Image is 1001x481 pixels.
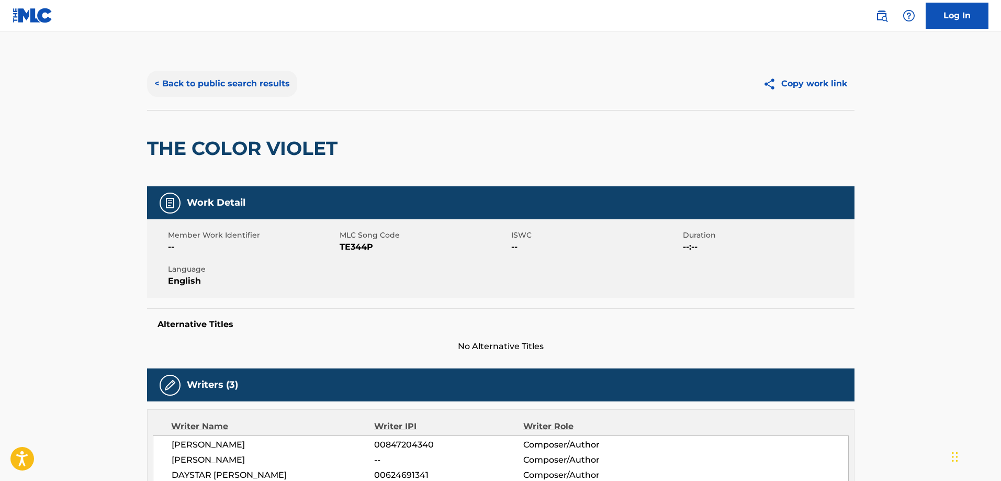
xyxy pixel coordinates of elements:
[683,241,852,253] span: --:--
[374,420,523,433] div: Writer IPI
[511,241,680,253] span: --
[523,439,659,451] span: Composer/Author
[147,137,343,160] h2: THE COLOR VIOLET
[756,71,854,97] button: Copy work link
[187,197,245,209] h5: Work Detail
[172,454,375,466] span: [PERSON_NAME]
[511,230,680,241] span: ISWC
[952,441,958,473] div: Drag
[168,275,337,287] span: English
[903,9,915,22] img: help
[683,230,852,241] span: Duration
[926,3,988,29] a: Log In
[168,241,337,253] span: --
[875,9,888,22] img: search
[158,319,844,330] h5: Alternative Titles
[187,379,238,391] h5: Writers (3)
[164,197,176,209] img: Work Detail
[147,340,854,353] span: No Alternative Titles
[171,420,375,433] div: Writer Name
[523,454,659,466] span: Composer/Author
[147,71,297,97] button: < Back to public search results
[164,379,176,391] img: Writers
[13,8,53,23] img: MLC Logo
[340,241,509,253] span: TE344P
[172,439,375,451] span: [PERSON_NAME]
[168,230,337,241] span: Member Work Identifier
[898,5,919,26] div: Help
[523,420,659,433] div: Writer Role
[340,230,509,241] span: MLC Song Code
[168,264,337,275] span: Language
[871,5,892,26] a: Public Search
[949,431,1001,481] iframe: Chat Widget
[374,454,523,466] span: --
[763,77,781,91] img: Copy work link
[374,439,523,451] span: 00847204340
